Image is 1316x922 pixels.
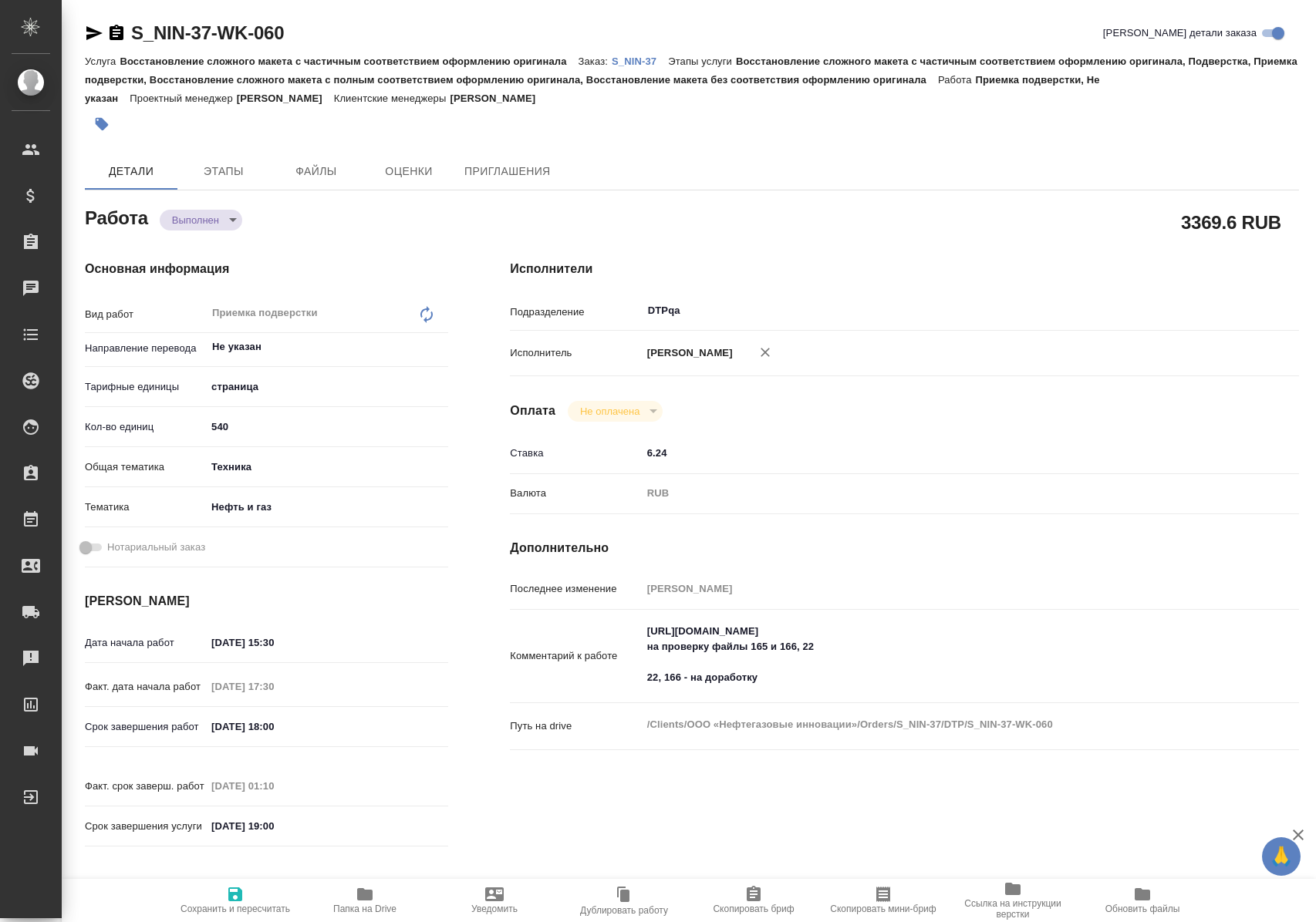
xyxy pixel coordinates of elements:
[1268,840,1294,873] span: 🙏
[510,486,641,501] p: Валюта
[510,648,641,664] p: Комментарий к работе
[206,631,341,654] input: ✎ Введи что-нибудь
[1262,837,1301,876] button: 🙏
[131,22,284,43] a: S_NIN-37-WK-060
[206,454,448,480] div: Техника
[642,712,1233,738] textarea: /Clients/ООО «Нефтегазовые инновации»/Orders/S_NIN-37/DTP/S_NIN-37-WK-060
[1105,903,1180,914] span: Обновить файлы
[510,260,1299,278] h4: Исполнители
[575,405,644,418] button: Не оплачена
[430,879,559,922] button: Уведомить
[957,898,1068,920] span: Ссылка на инструкции верстки
[187,162,261,181] span: Этапы
[94,162,168,181] span: Детали
[642,345,733,361] p: [PERSON_NAME]
[830,903,936,914] span: Скопировать мини-бриф
[85,719,206,735] p: Срок завершения работ
[206,494,448,520] div: Нефть и газ
[642,618,1233,691] textarea: [URL][DOMAIN_NAME] на проверку файлы 165 и 166, 22 22, 166 - на доработку
[510,402,555,420] h4: Оплата
[85,679,206,695] p: Факт. дата начала работ
[668,56,736,67] p: Этапы услуги
[206,815,341,837] input: ✎ Введи что-нибудь
[237,93,334,104] p: [PERSON_NAME]
[85,500,206,515] p: Тематика
[85,819,206,834] p: Срок завершения услуги
[612,54,668,67] a: S_NIN-37
[85,592,448,611] h4: [PERSON_NAME]
[450,93,547,104] p: [PERSON_NAME]
[170,879,300,922] button: Сохранить и пересчитать
[689,879,818,922] button: Скопировать бриф
[642,577,1233,600] input: Пустое поле
[568,401,663,422] div: Выполнен
[713,903,794,914] span: Скопировать бриф
[510,345,641,361] p: Исполнитель
[206,675,341,698] input: Пустое поле
[85,379,206,395] p: Тарифные единицы
[85,341,206,356] p: Направление перевода
[167,214,224,227] button: Выполнен
[206,775,341,797] input: Пустое поле
[85,56,1297,86] p: Восстановление сложного макета с частичным соответствием оформлению оригинала, Подверстка, Приемк...
[333,903,396,914] span: Папка на Drive
[948,879,1078,922] button: Ссылка на инструкции верстки
[510,581,641,597] p: Последнее изменение
[579,56,612,67] p: Заказ:
[334,93,450,104] p: Клиентские менеджеры
[559,879,689,922] button: Дублировать работу
[818,879,948,922] button: Скопировать мини-бриф
[748,335,782,369] button: Удалить исполнителя
[938,74,976,86] p: Работа
[510,446,641,461] p: Ставка
[612,56,668,67] p: S_NIN-37
[206,416,448,438] input: ✎ Введи что-нибудь
[1078,879,1207,922] button: Обновить файлы
[279,162,353,181] span: Файлы
[642,480,1233,506] div: RUB
[85,203,148,230] h2: Работа
[85,419,206,435] p: Кол-во единиц
[107,540,205,555] span: Нотариальный заказ
[372,162,446,181] span: Оценки
[464,162,551,181] span: Приглашения
[85,635,206,651] p: Дата начала работ
[642,442,1233,464] input: ✎ Введи что-нибудь
[1103,25,1257,41] span: [PERSON_NAME] детали заказа
[300,879,430,922] button: Папка на Drive
[160,210,242,230] div: Выполнен
[1225,309,1228,312] button: Open
[206,374,448,400] div: страница
[85,56,120,67] p: Услуга
[471,903,518,914] span: Уведомить
[130,93,236,104] p: Проектный менеджер
[440,345,443,348] button: Open
[85,459,206,475] p: Общая тематика
[510,305,641,320] p: Подразделение
[107,24,126,42] button: Скопировать ссылку
[85,260,448,278] h4: Основная информация
[85,24,103,42] button: Скопировать ссылку для ЯМессенджера
[85,779,206,794] p: Факт. срок заверш. работ
[510,718,641,734] p: Путь на drive
[206,715,341,738] input: ✎ Введи что-нибудь
[85,307,206,322] p: Вид работ
[580,905,668,916] span: Дублировать работу
[181,903,290,914] span: Сохранить и пересчитать
[85,107,119,141] button: Добавить тэг
[120,56,578,67] p: Восстановление сложного макета с частичным соответствием оформлению оригинала
[1181,209,1281,235] h2: 3369.6 RUB
[510,539,1299,557] h4: Дополнительно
